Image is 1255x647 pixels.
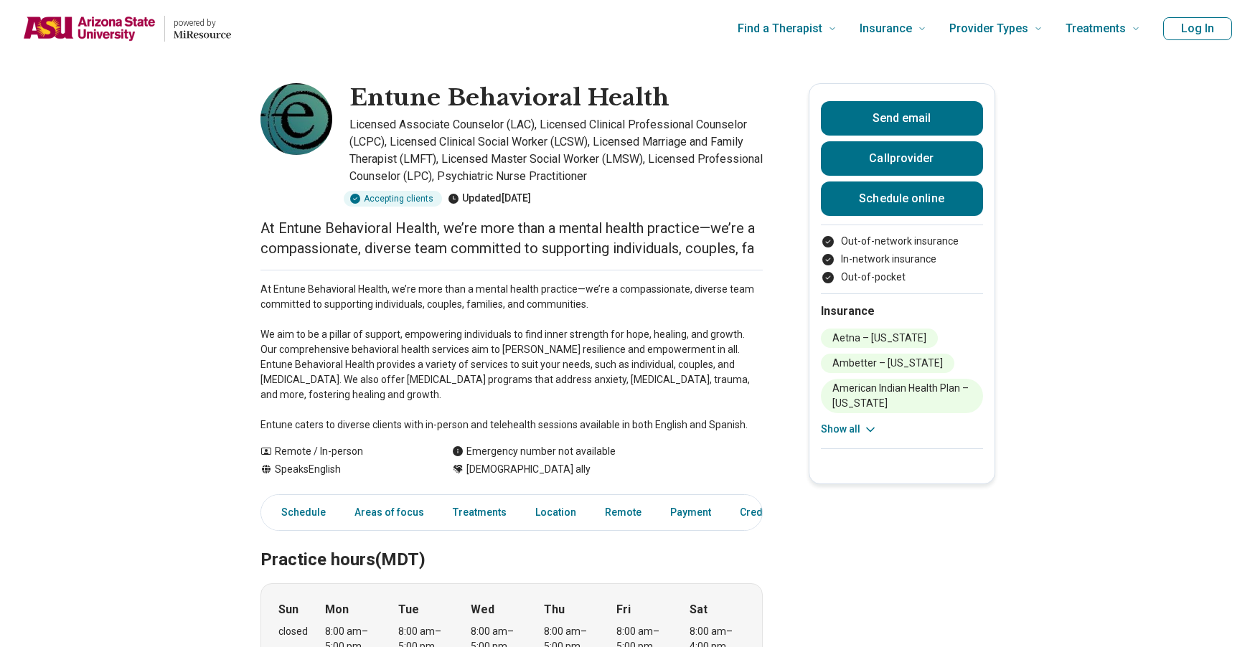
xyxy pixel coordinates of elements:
div: Accepting clients [344,191,442,207]
a: Treatments [444,498,515,527]
p: Licensed Associate Counselor (LAC), Licensed Clinical Professional Counselor (LCPC), Licensed Cli... [349,116,763,185]
span: Insurance [860,19,912,39]
button: Show all [821,422,878,437]
a: Remote [596,498,650,527]
strong: Sat [690,601,708,618]
button: Send email [821,101,983,136]
li: Ambetter – [US_STATE] [821,354,954,373]
img: Entune Behavioral Health, Licensed Associate Counselor (LAC) [260,83,332,155]
li: Aetna – [US_STATE] [821,329,938,348]
a: Schedule online [821,181,983,216]
strong: Sun [278,601,299,618]
a: Credentials [731,498,803,527]
span: Find a Therapist [738,19,822,39]
strong: Thu [544,601,565,618]
strong: Tue [398,601,419,618]
button: Callprovider [821,141,983,176]
span: Provider Types [949,19,1028,39]
div: Speaks English [260,462,423,477]
span: Treatments [1066,19,1126,39]
div: Remote / In-person [260,444,423,459]
a: Payment [662,498,720,527]
p: At Entune Behavioral Health, we’re more than a mental health practice—we’re a compassionate, dive... [260,218,763,258]
li: Out-of-pocket [821,270,983,285]
p: powered by [174,17,231,29]
strong: Fri [616,601,631,618]
span: [DEMOGRAPHIC_DATA] ally [466,462,591,477]
ul: Payment options [821,234,983,285]
li: American Indian Health Plan – [US_STATE] [821,379,983,413]
h2: Practice hours (MDT) [260,514,763,572]
li: Out-of-network insurance [821,234,983,249]
a: Home page [23,6,231,52]
div: Updated [DATE] [448,191,531,207]
a: Schedule [264,498,334,527]
a: Location [527,498,585,527]
li: In-network insurance [821,252,983,267]
div: Emergency number not available [452,444,616,459]
p: At Entune Behavioral Health, we’re more than a mental health practice—we’re a compassionate, dive... [260,282,763,433]
a: Areas of focus [346,498,433,527]
strong: Wed [471,601,494,618]
div: closed [278,624,308,639]
h2: Insurance [821,303,983,320]
h1: Entune Behavioral Health [349,83,669,113]
strong: Mon [325,601,349,618]
button: Log In [1163,17,1232,40]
